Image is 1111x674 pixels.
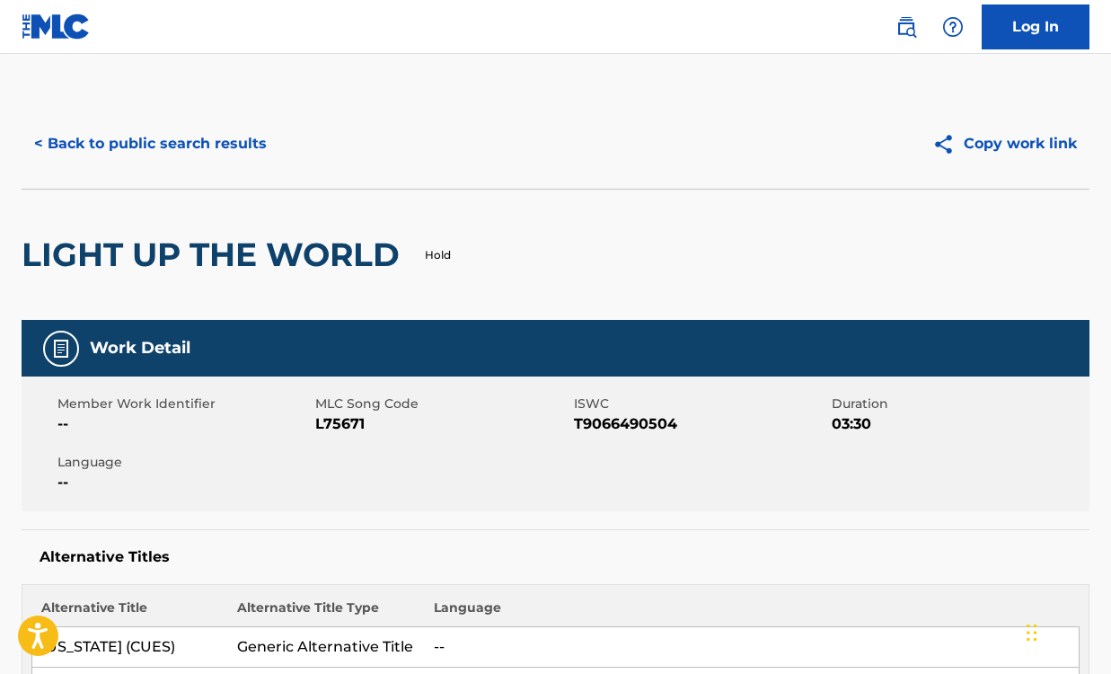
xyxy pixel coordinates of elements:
[90,338,190,359] h5: Work Detail
[832,395,1085,413] span: Duration
[895,16,917,38] img: search
[574,413,827,435] span: T9066490504
[425,599,1080,627] th: Language
[50,338,72,359] img: Work Detail
[935,9,971,45] div: Help
[57,472,311,493] span: --
[22,121,279,166] button: < Back to public search results
[1021,588,1111,674] iframe: Chat Widget
[425,247,451,263] p: Hold
[982,4,1089,49] a: Log In
[315,395,569,413] span: MLC Song Code
[32,627,229,668] td: [US_STATE] (CUES)
[1027,606,1037,660] div: Drag
[57,413,311,435] span: --
[57,395,311,413] span: Member Work Identifier
[942,16,964,38] img: help
[22,235,409,275] h2: LIGHT UP THE WORLD
[57,453,311,472] span: Language
[40,548,1071,566] h5: Alternative Titles
[22,13,91,40] img: MLC Logo
[574,395,827,413] span: ISWC
[932,133,964,155] img: Copy work link
[920,121,1089,166] button: Copy work link
[888,9,924,45] a: Public Search
[832,413,1085,435] span: 03:30
[32,599,229,627] th: Alternative Title
[228,627,425,668] td: Generic Alternative Title
[425,627,1080,668] td: --
[228,599,425,627] th: Alternative Title Type
[315,413,569,435] span: L75671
